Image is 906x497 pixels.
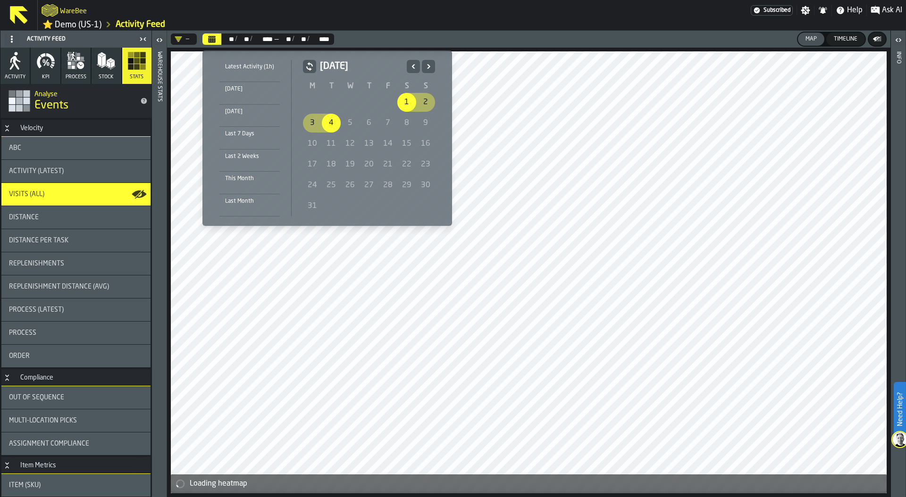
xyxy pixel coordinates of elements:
div: 25 [322,176,341,195]
div: 27 [360,176,378,195]
div: Friday 21 March 2025 [378,155,397,174]
div: Saturday 22 March 2025 [397,155,416,174]
div: 11 [322,134,341,153]
div: Last 7 Days [219,129,280,139]
div: Latest Activity (1h) [219,62,280,72]
div: 4 [322,114,341,133]
div: 13 [360,134,378,153]
div: 1 [397,93,416,112]
table: March 2025 [303,81,435,216]
div: Thursday 13 March 2025 [360,134,378,153]
div: Sunday 9 March 2025 [416,114,435,133]
div: Last 2 Weeks [219,151,280,162]
div: [DATE] [219,84,280,94]
div: 5 [341,114,360,133]
div: 18 [322,155,341,174]
div: Monday 10 March 2025 [303,134,322,153]
div: Friday 7 March 2025 [378,114,397,133]
div: Tuesday 11 March 2025 [322,134,341,153]
div: 20 [360,155,378,174]
div: Last Month [219,196,280,207]
th: T [322,81,341,92]
h2: [DATE] [320,60,403,73]
div: Sunday 2 March 2025 selected [416,93,435,112]
div: 7 [378,114,397,133]
button: Previous [407,60,420,73]
div: Sunday 23 March 2025 [416,155,435,174]
div: Saturday 8 March 2025 [397,114,416,133]
div: 26 [341,176,360,195]
div: Wednesday 19 March 2025 [341,155,360,174]
div: 23 [416,155,435,174]
div: 21 [378,155,397,174]
div: 24 [303,176,322,195]
div: 29 [397,176,416,195]
th: F [378,81,397,92]
div: 17 [303,155,322,174]
div: Selected Range: Saturday 1 March to Tuesday 4 March 2025, Saturday 1 March 2025 selected [397,93,416,112]
div: This Month [219,174,280,184]
div: Thursday 27 March 2025 [360,176,378,195]
label: Need Help? [895,383,905,436]
div: [DATE] [219,107,280,117]
div: Saturday 15 March 2025 [397,134,416,153]
button: button- [303,60,316,73]
th: S [416,81,435,92]
div: 28 [378,176,397,195]
div: 6 [360,114,378,133]
div: 3 [303,114,322,133]
div: Tuesday 25 March 2025 [322,176,341,195]
div: Monday 24 March 2025 [303,176,322,195]
div: 10 [303,134,322,153]
div: Tuesday 18 March 2025 [322,155,341,174]
div: 15 [397,134,416,153]
div: 2 [416,93,435,112]
div: Thursday 20 March 2025 [360,155,378,174]
th: M [303,81,322,92]
div: March 2025 [303,60,435,216]
div: Thursday 6 March 2025 [360,114,378,133]
div: Select date range Select date range [210,58,445,218]
div: Sunday 16 March 2025 [416,134,435,153]
div: Wednesday 26 March 2025 [341,176,360,195]
div: Monday 17 March 2025 [303,155,322,174]
th: S [397,81,416,92]
div: 14 [378,134,397,153]
div: 31 [303,197,322,215]
div: Wednesday 5 March 2025 [341,114,360,133]
div: Monday 3 March 2025 selected [303,114,322,133]
div: 9 [416,114,435,133]
div: 19 [341,155,360,174]
div: Friday 14 March 2025 [378,134,397,153]
div: Wednesday 12 March 2025 [341,134,360,153]
button: Next [422,60,435,73]
th: W [341,81,360,92]
div: Sunday 30 March 2025 [416,176,435,195]
th: T [360,81,378,92]
div: Friday 28 March 2025 [378,176,397,195]
div: 22 [397,155,416,174]
div: Monday 31 March 2025 [303,197,322,215]
div: Selected Range: Saturday 1 March to Tuesday 4 March 2025, Tuesday 4 March 2025 selected, Last ava... [322,114,341,133]
div: 16 [416,134,435,153]
div: 30 [416,176,435,195]
div: 8 [397,114,416,133]
div: Saturday 29 March 2025 [397,176,416,195]
div: 12 [341,134,360,153]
